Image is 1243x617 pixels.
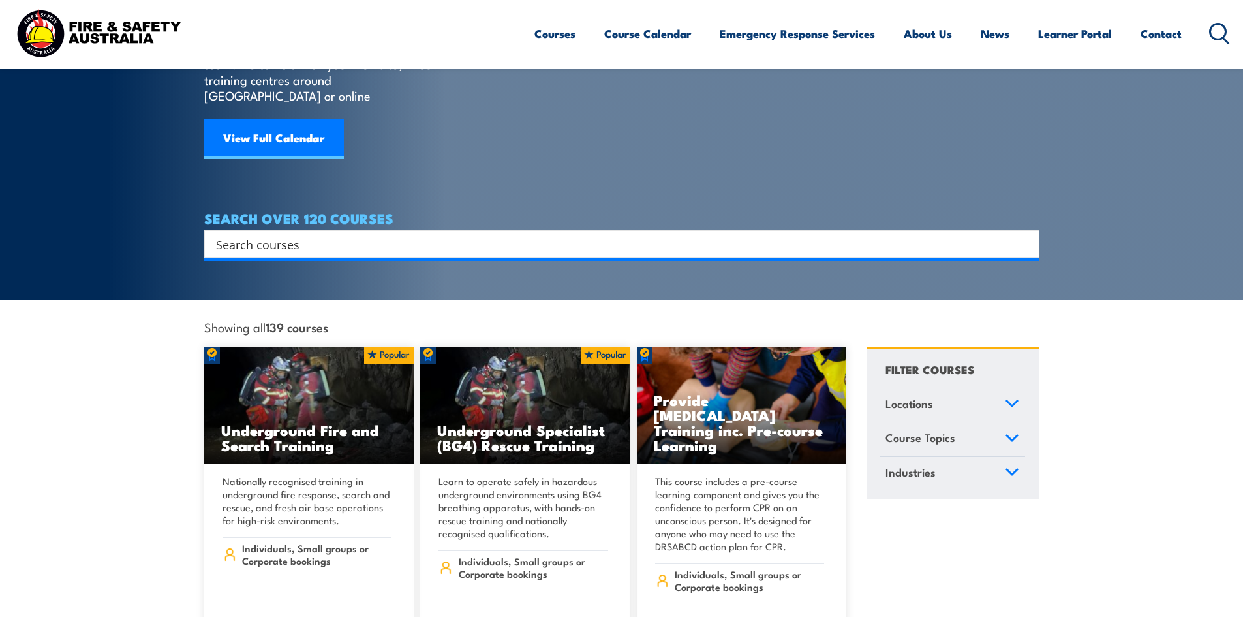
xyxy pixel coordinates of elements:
a: About Us [904,16,952,51]
h4: SEARCH OVER 120 COURSES [204,211,1039,225]
form: Search form [219,235,1013,253]
strong: 139 courses [266,318,328,336]
h3: Underground Fire and Search Training [221,422,397,452]
a: Course Topics [880,422,1025,456]
a: Locations [880,388,1025,422]
a: Course Calendar [604,16,691,51]
a: Emergency Response Services [720,16,875,51]
a: Courses [534,16,575,51]
a: Underground Fire and Search Training [204,347,414,464]
span: Individuals, Small groups or Corporate bookings [459,555,608,580]
p: Learn to operate safely in hazardous underground environments using BG4 breathing apparatus, with... [438,475,608,540]
button: Search magnifier button [1017,235,1035,253]
span: Individuals, Small groups or Corporate bookings [675,568,824,593]
span: Industries [885,464,936,481]
span: Course Topics [885,429,955,447]
input: Search input [216,234,1011,254]
img: Low Voltage Rescue and Provide CPR [637,347,847,464]
h4: FILTER COURSES [885,360,974,378]
h3: Provide [MEDICAL_DATA] Training inc. Pre-course Learning [654,392,830,452]
span: Individuals, Small groups or Corporate bookings [242,542,391,567]
a: Industries [880,457,1025,491]
span: Locations [885,395,933,413]
a: Underground Specialist (BG4) Rescue Training [420,347,630,464]
a: Learner Portal [1038,16,1112,51]
img: Underground mine rescue [204,347,414,464]
span: Showing all [204,320,328,334]
h3: Underground Specialist (BG4) Rescue Training [437,422,613,452]
p: This course includes a pre-course learning component and gives you the confidence to perform CPR ... [655,475,825,553]
a: Contact [1141,16,1182,51]
a: Provide [MEDICAL_DATA] Training inc. Pre-course Learning [637,347,847,464]
a: View Full Calendar [204,119,344,159]
a: News [981,16,1009,51]
p: Find a course thats right for you and your team. We can train on your worksite, in our training c... [204,40,442,103]
p: Nationally recognised training in underground fire response, search and rescue, and fresh air bas... [223,475,392,527]
img: Underground mine rescue [420,347,630,464]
